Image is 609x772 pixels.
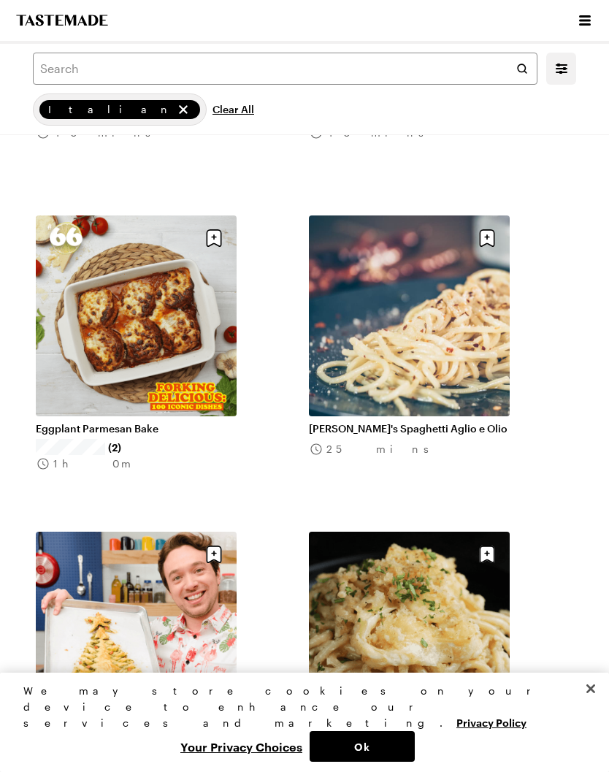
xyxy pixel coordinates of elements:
button: Save recipe [473,540,501,568]
button: Your Privacy Choices [173,731,310,762]
button: Close [575,673,607,705]
button: Save recipe [200,540,228,568]
button: Save recipe [473,224,501,252]
a: To Tastemade Home Page [15,15,110,26]
a: More information about your privacy, opens in a new tab [456,715,526,729]
a: Eggplant Parmesan Bake [36,422,237,435]
button: Open menu [575,11,594,30]
button: Clear All [212,93,254,126]
div: We may store cookies on your device to enhance our services and marketing. [23,683,573,731]
button: Mobile filters [552,59,571,78]
span: Italian [48,102,172,118]
a: [PERSON_NAME]'s Spaghetti Aglio e Olio [309,422,510,435]
button: Ok [310,731,415,762]
span: Clear All [212,102,254,117]
div: Privacy [23,683,573,762]
button: Save recipe [200,224,228,252]
button: remove Italian [175,102,191,118]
